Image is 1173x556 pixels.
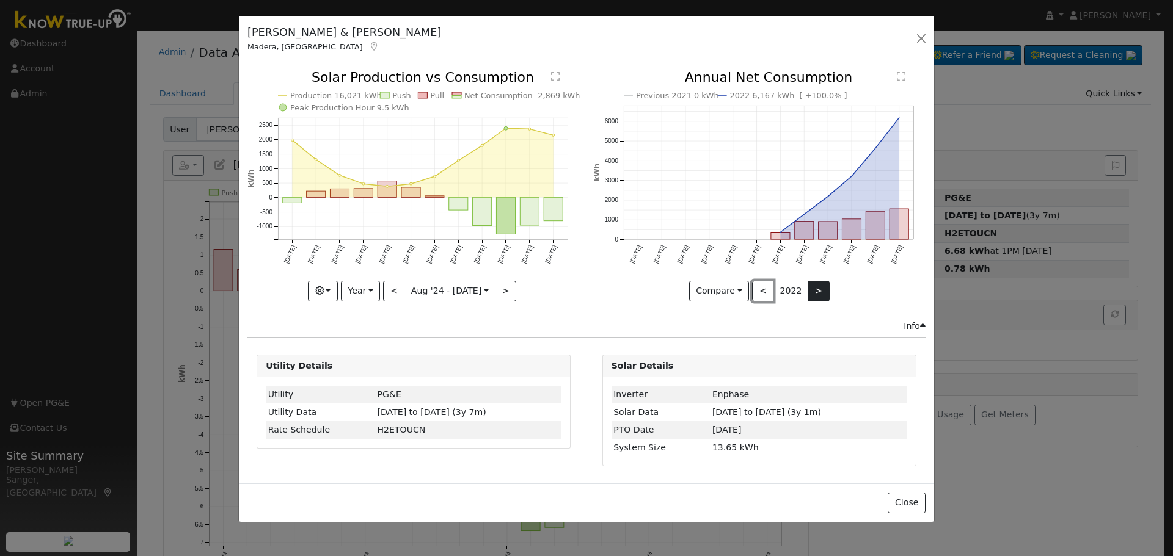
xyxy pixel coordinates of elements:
[795,244,809,264] text: [DATE]
[362,183,365,186] circle: onclick=""
[818,222,837,239] rect: onclick=""
[723,244,737,264] text: [DATE]
[593,164,601,182] text: kWh
[283,198,302,203] rect: onclick=""
[849,174,854,179] circle: onclick=""
[259,151,273,157] text: 1500
[712,442,759,452] span: 13.65 kWh
[259,122,273,129] text: 2500
[551,71,560,81] text: 
[802,212,806,217] circle: onclick=""
[378,244,392,264] text: [DATE]
[354,244,368,264] text: [DATE]
[266,386,375,403] td: Utility
[425,196,444,197] rect: onclick=""
[604,177,618,184] text: 3000
[773,281,809,301] button: 2022
[354,189,373,197] rect: onclick=""
[257,223,273,230] text: -1000
[458,159,460,162] circle: onclick=""
[778,230,783,235] circle: onclick=""
[473,244,487,264] text: [DATE]
[464,91,580,100] text: Net Consumption -2,869 kWh
[712,425,742,435] span: [DATE]
[307,192,326,198] rect: onclick=""
[615,236,618,243] text: 0
[449,244,463,264] text: [DATE]
[747,244,761,264] text: [DATE]
[481,145,483,147] circle: onclick=""
[825,194,830,199] circle: onclick=""
[401,187,420,197] rect: onclick=""
[378,181,396,198] rect: onclick=""
[729,91,847,100] text: 2022 6,167 kWh [ +100.0% ]
[378,425,426,435] span: V
[897,115,902,120] circle: onclick=""
[404,281,495,301] button: Aug '24 - [DATE]
[259,137,273,143] text: 2000
[842,244,856,264] text: [DATE]
[604,197,618,204] text: 2000
[795,222,814,239] rect: onclick=""
[636,91,719,100] text: Previous 2021 0 kWh
[449,198,468,211] rect: onclick=""
[410,183,412,186] circle: onclick=""
[266,361,332,370] strong: Utility Details
[331,189,349,198] rect: onclick=""
[544,198,563,221] rect: onclick=""
[752,281,773,301] button: <
[315,159,317,161] circle: onclick=""
[897,71,905,81] text: 
[383,281,404,301] button: <
[386,186,389,188] circle: onclick=""
[247,42,363,51] span: Madera, [GEOGRAPHIC_DATA]
[247,170,255,188] text: kWh
[392,91,411,100] text: Push
[888,493,925,513] button: Close
[247,24,441,40] h5: [PERSON_NAME] & [PERSON_NAME]
[497,198,516,234] rect: onclick=""
[431,91,445,100] text: Pull
[473,198,492,226] rect: onclick=""
[904,320,926,333] div: Info
[689,281,750,301] button: Compare
[684,70,852,85] text: Annual Net Consumption
[819,244,833,264] text: [DATE]
[604,138,618,145] text: 5000
[495,281,516,301] button: >
[378,407,486,417] span: [DATE] to [DATE] (3y 7m)
[808,281,830,301] button: >
[260,209,272,215] text: -500
[401,244,415,264] text: [DATE]
[612,439,711,457] td: System Size
[269,195,273,201] text: 0
[842,219,861,239] rect: onclick=""
[604,118,618,125] text: 6000
[612,386,711,403] td: Inverter
[378,389,401,399] span: ID: 8014671, authorized: 09/09/22
[866,244,880,264] text: [DATE]
[873,146,878,151] circle: onclick=""
[369,42,380,51] a: Map
[771,244,785,264] text: [DATE]
[290,103,409,112] text: Peak Production Hour 9.5 kWh
[425,244,439,264] text: [DATE]
[612,361,673,370] strong: Solar Details
[521,244,535,264] text: [DATE]
[259,165,273,172] text: 1000
[266,403,375,421] td: Utility Data
[712,389,749,399] span: ID: 3424639, authorized: 01/14/25
[712,407,821,417] span: [DATE] to [DATE] (3y 1m)
[262,180,272,187] text: 500
[544,244,558,264] text: [DATE]
[676,244,690,264] text: [DATE]
[283,244,297,264] text: [DATE]
[652,244,666,264] text: [DATE]
[307,244,321,264] text: [DATE]
[604,217,618,223] text: 1000
[700,244,714,264] text: [DATE]
[331,244,345,264] text: [DATE]
[552,134,555,137] circle: onclick=""
[434,176,436,178] circle: onclick=""
[290,91,382,100] text: Production 16,021 kWh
